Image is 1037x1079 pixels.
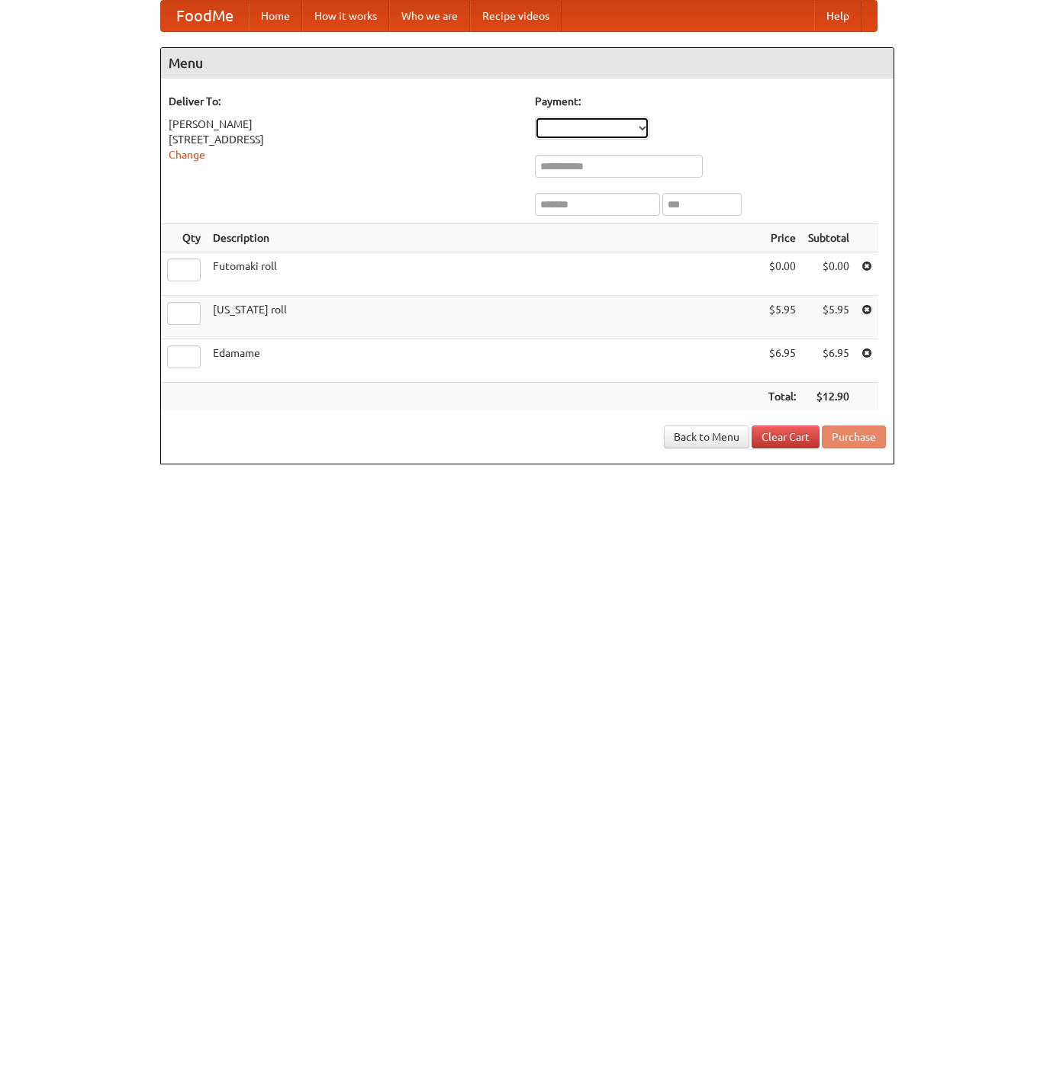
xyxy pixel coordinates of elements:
div: [STREET_ADDRESS] [169,132,520,147]
td: $5.95 [802,296,855,339]
a: Home [249,1,302,31]
a: Help [814,1,861,31]
a: Who we are [389,1,470,31]
th: Price [762,224,802,252]
a: FoodMe [161,1,249,31]
h4: Menu [161,48,894,79]
td: $0.00 [802,252,855,296]
td: $6.95 [762,339,802,383]
a: Change [169,149,205,161]
button: Purchase [822,425,886,448]
div: [PERSON_NAME] [169,117,520,132]
h5: Payment: [535,94,886,109]
a: Clear Cart [752,425,820,448]
a: How it works [302,1,389,31]
a: Recipe videos [470,1,562,31]
th: Description [207,224,762,252]
td: $0.00 [762,252,802,296]
td: $6.95 [802,339,855,383]
th: Qty [161,224,207,252]
th: $12.90 [802,383,855,411]
h5: Deliver To: [169,94,520,109]
th: Total: [762,383,802,411]
td: Edamame [207,339,762,383]
td: $5.95 [762,296,802,339]
td: [US_STATE] roll [207,296,762,339]
td: Futomaki roll [207,252,762,296]
th: Subtotal [802,224,855,252]
a: Back to Menu [664,425,749,448]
